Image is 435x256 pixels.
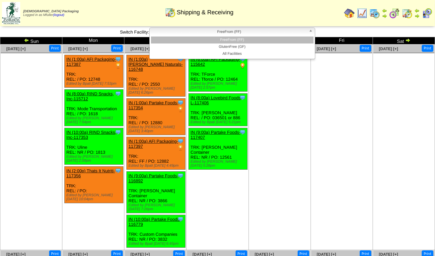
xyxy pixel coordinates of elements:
div: TRK: [PERSON_NAME] Container REL: NR / PO: 3866 [127,172,185,213]
a: IN (10:00a) Partake Foods-116779 [128,217,181,227]
a: IN (8:00a) Lovebird Foods L-117406 [190,95,241,105]
div: TRK: [PERSON_NAME] REL: / PO: 036501 or 886 [189,94,248,126]
a: IN (1:00a) AFI Packaging-117397 [128,139,178,149]
div: Edited by [PERSON_NAME] [DATE] 5:28pm [190,160,247,168]
img: Tooltip [239,94,246,101]
td: Sun [0,37,62,44]
a: IN (6:00a) AFI Packaging-115642 [190,57,240,67]
div: Edited by Bpali [DATE] 7:53pm [66,82,123,86]
button: Print [111,45,123,52]
img: Tooltip [239,129,246,135]
div: TRK: REL: / PO: 12748 [65,55,123,88]
li: GlutenFree (GF) [151,43,314,50]
div: TRK: REL: FF / PO: 12882 [127,137,185,170]
img: calendarcustomer.gif [422,8,432,19]
div: Edited by Bpali [DATE] 5:21pm [190,120,247,124]
a: IN (9:00a) Partake Foods-116892 [128,173,178,183]
div: Edited by [PERSON_NAME] [DATE] 6:26pm [128,87,185,95]
a: IN (1:00a) Partake Foods-117354 [128,100,178,110]
a: IN (2:00p) Thats It Nutriti-117356 [66,168,115,178]
li: FreeFrom (FF) [151,37,314,43]
a: [DATE] [+] [317,46,336,51]
span: Logged in as Mfuller [23,10,79,17]
div: TRK: REL: / PO: 2550 [127,55,185,97]
button: Print [49,45,61,52]
a: IN (1:00a) [PERSON_NAME] Naturals-116748 [128,57,182,72]
a: IN (1:00a) AFI Packaging-117387 [66,57,116,67]
img: arrowright.gif [414,13,420,19]
a: [DATE] [+] [130,46,150,51]
div: Edited by [PERSON_NAME] [DATE] 10:04pm [66,193,123,201]
img: Tooltip [177,172,184,179]
img: Tooltip [115,56,121,62]
div: TRK: [PERSON_NAME] Container REL: NR / PO: 12561 [189,128,248,170]
div: Edited by Bpali [DATE] 6:45pm [128,242,185,246]
div: Edited by [PERSON_NAME] [DATE] 7:54pm [66,116,123,124]
img: arrowleft.gif [24,38,29,43]
div: Edited by [PERSON_NAME] [DATE] 2:57pm [190,82,247,90]
td: Mon [62,37,124,44]
img: calendarblend.gif [389,8,400,19]
div: TRK: REL: / PO: 12880 [127,99,185,135]
img: arrowleft.gif [414,8,420,13]
img: calendarprod.gif [369,8,380,19]
div: TRK: REL: / PO: [65,167,123,203]
div: TRK: TForce REL: Tforce / PO: 12464 [189,55,248,92]
span: FreeFrom (FF) [152,28,306,36]
td: Sat [373,37,435,44]
div: TRK: Mode Transportation REL: / PO: 1618 [65,90,123,126]
li: All Facilities [151,50,314,57]
img: Tooltip [115,90,121,97]
a: IN (10:00a) RIND Snacks, Inc-117353 [66,130,116,140]
td: Tue [124,37,186,44]
div: Edited by [PERSON_NAME] [DATE] 3:40pm [128,125,185,133]
div: TRK: Custom Companies REL: NR / PO: 3832 [127,215,185,248]
a: [DATE] [+] [6,46,26,51]
img: PO [115,62,121,69]
img: Tooltip [177,99,184,106]
img: PO [239,62,246,69]
td: Fri [311,37,373,44]
img: home.gif [344,8,355,19]
button: Print [360,45,371,52]
img: Tooltip [115,129,121,135]
img: Tooltip [115,167,121,174]
img: arrowright.gif [405,38,410,43]
div: Edited by [PERSON_NAME] [DATE] 2:59pm [66,155,123,163]
div: TRK: Uline REL: NR / PO: 1813 [65,128,123,165]
img: Tooltip [177,138,184,144]
div: Edited by Bpali [DATE] 4:49pm [128,164,185,168]
a: IN (9:00a) Partake Foods-117407 [190,130,240,140]
a: [DATE] [+] [379,46,398,51]
button: Print [422,45,433,52]
span: Shipping & Receiving [177,9,233,16]
img: arrowright.gif [382,13,387,19]
a: (logout) [53,13,64,17]
a: [DATE] [+] [68,46,88,51]
div: Edited by [PERSON_NAME] [DATE] 7:26pm [128,203,185,211]
img: calendarinout.gif [402,8,412,19]
img: Tooltip [177,216,184,222]
a: IN (8:00a) RIND Snacks, Inc-115712 [66,91,114,101]
img: PO [177,106,184,113]
span: [DEMOGRAPHIC_DATA] Packaging [23,10,79,13]
img: arrowleft.gif [382,8,387,13]
img: line_graph.gif [357,8,367,19]
img: zoroco-logo-small.webp [2,2,20,24]
img: calendarinout.gif [165,7,176,18]
img: PO [177,144,184,151]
